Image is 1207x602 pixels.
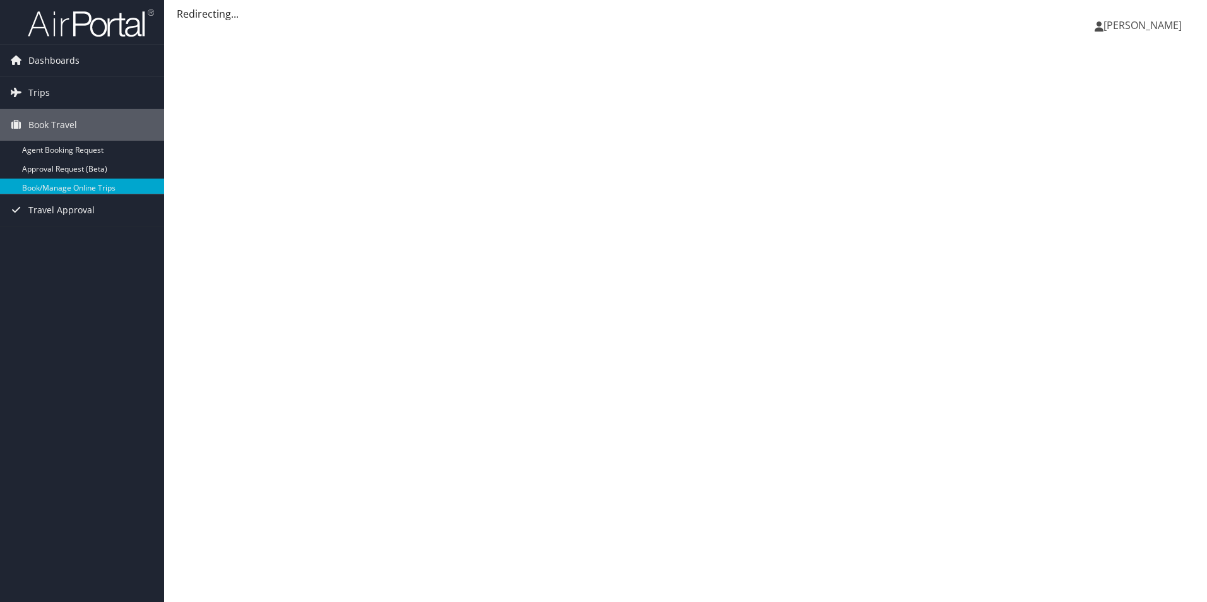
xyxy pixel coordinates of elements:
[28,194,95,226] span: Travel Approval
[28,77,50,109] span: Trips
[28,8,154,38] img: airportal-logo.png
[1103,18,1182,32] span: [PERSON_NAME]
[28,45,80,76] span: Dashboards
[28,109,77,141] span: Book Travel
[1095,6,1194,44] a: [PERSON_NAME]
[177,6,1194,21] div: Redirecting...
